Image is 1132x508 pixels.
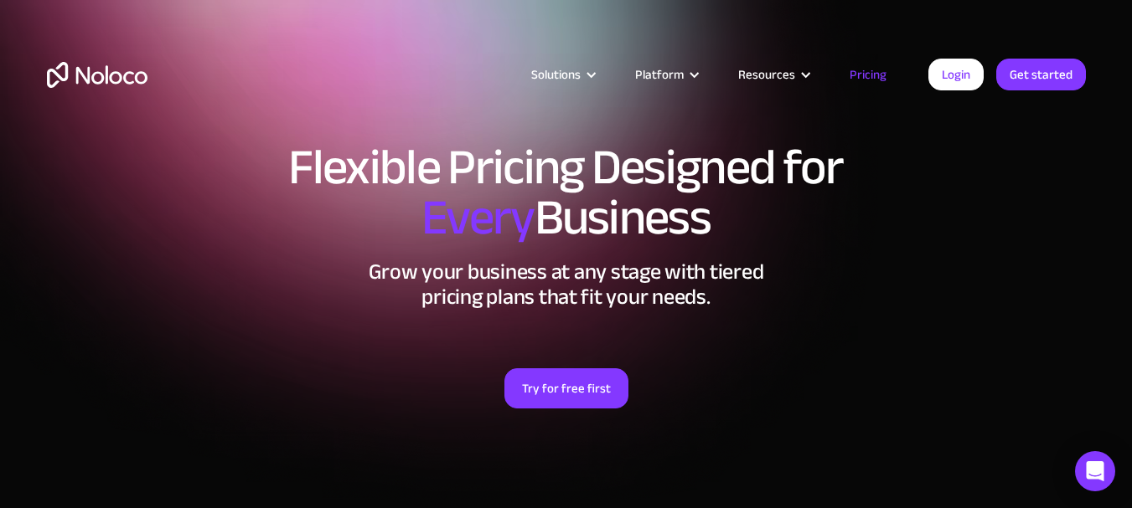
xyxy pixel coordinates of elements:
div: Resources [738,64,795,85]
a: Login [928,59,984,90]
a: home [47,62,147,88]
div: Solutions [510,64,614,85]
a: Get started [996,59,1086,90]
div: Platform [635,64,684,85]
a: Pricing [829,64,907,85]
div: Platform [614,64,717,85]
h2: Grow your business at any stage with tiered pricing plans that fit your needs. [47,259,1086,310]
h1: Flexible Pricing Designed for Business [47,142,1086,243]
span: Every [421,171,535,264]
div: Solutions [531,64,581,85]
div: Resources [717,64,829,85]
a: Try for free first [504,368,628,408]
div: Open Intercom Messenger [1075,451,1115,491]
